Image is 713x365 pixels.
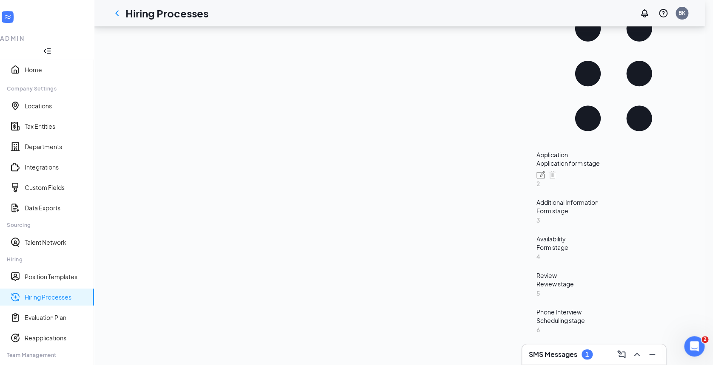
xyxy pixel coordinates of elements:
button: ComposeMessage [615,348,628,361]
span: 5 [536,288,690,298]
a: Locations [25,102,87,110]
div: Team Management [7,351,87,359]
svg: ChevronUp [632,349,642,359]
a: Home [25,65,87,74]
div: 1 [585,351,589,358]
div: Availability [536,235,690,243]
a: Departments [25,142,87,151]
div: Application [536,150,690,159]
svg: Collapse [43,47,51,55]
iframe: Intercom live chat [684,336,704,357]
a: Data Exports [25,204,87,212]
svg: ComposeMessage [616,349,627,359]
div: Form stage [536,243,690,252]
span: 2 [536,178,690,189]
button: Minimize [645,348,659,361]
a: Evaluation Plan [25,313,87,322]
h1: Hiring Processes [125,6,208,20]
div: Phone Interview [536,308,690,316]
span: 6 [536,325,690,335]
a: Tax Entities [25,122,87,130]
div: Review stage [536,280,690,288]
svg: WorkstreamLogo [3,13,12,21]
h3: SMS Messages [529,350,577,359]
span: 3 [536,215,690,225]
a: Talent Network [25,238,87,246]
div: Form stage [536,207,690,215]
span: 2 [702,336,708,343]
div: Company Settings [7,85,87,92]
div: BK [679,9,685,17]
svg: QuestionInfo [658,8,668,18]
a: Position Templates [25,272,87,281]
button: ChevronUp [630,348,644,361]
svg: ChevronLeft [112,8,122,18]
svg: Notifications [639,8,650,18]
div: Sourcing [7,221,87,229]
a: Custom Fields [25,183,87,192]
a: Integrations [25,163,87,171]
a: Hiring Processes [25,293,87,301]
div: Application form stage [536,159,690,167]
svg: Minimize [647,349,657,359]
span: 4 [536,252,690,262]
div: Hiring [7,256,87,263]
a: Reapplications [25,334,87,342]
div: Scheduling stage [536,316,690,325]
div: Additional Information [536,198,690,207]
div: Review [536,271,690,280]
